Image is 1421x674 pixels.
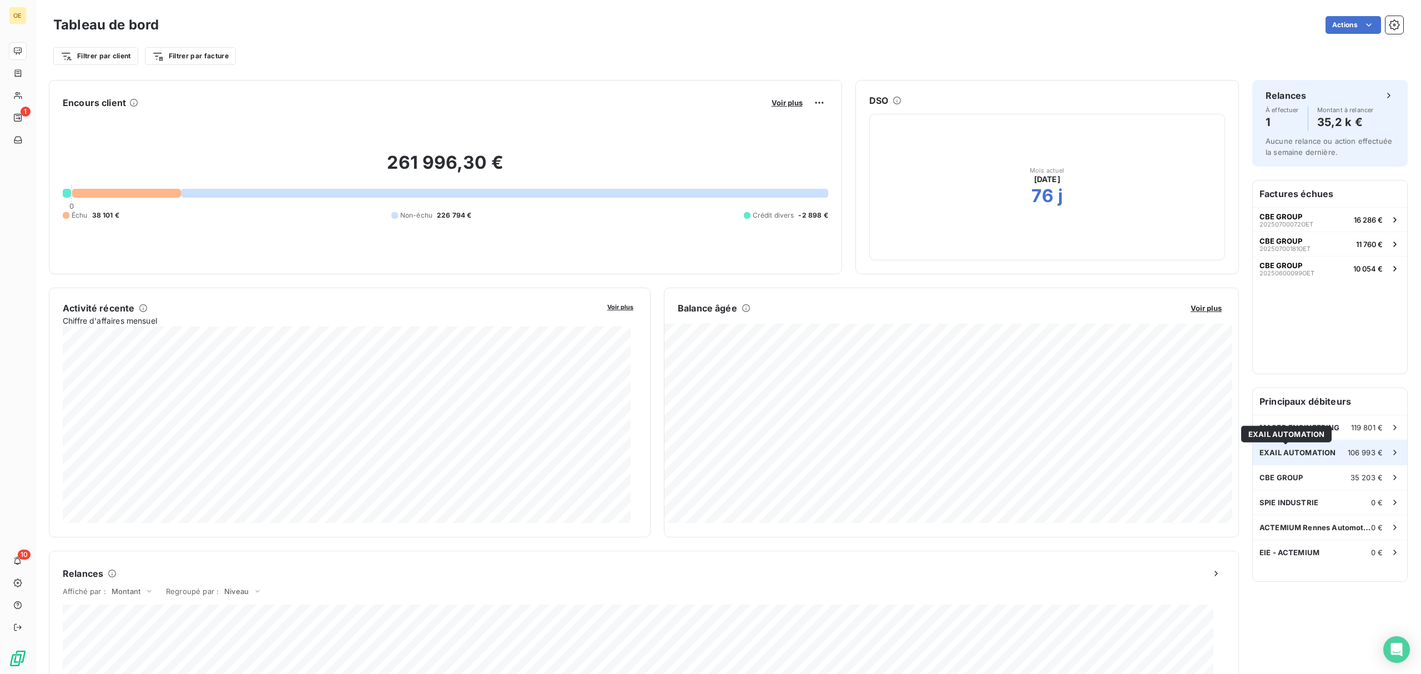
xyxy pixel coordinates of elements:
[53,47,138,65] button: Filtrer par client
[53,15,159,35] h3: Tableau de bord
[63,96,126,109] h6: Encours client
[1030,167,1065,174] span: Mois actuel
[1034,174,1060,185] span: [DATE]
[1259,237,1302,245] span: CBE GROUP
[1031,185,1054,207] h2: 76
[400,210,432,220] span: Non-échu
[21,107,31,117] span: 1
[1259,261,1302,270] span: CBE GROUP
[92,210,119,220] span: 38 101 €
[18,550,31,560] span: 10
[145,47,236,65] button: Filtrer par facture
[63,587,106,596] span: Affiché par :
[224,587,249,596] span: Niveau
[1356,240,1383,249] span: 11 760 €
[1058,185,1063,207] h2: j
[1248,430,1324,439] span: EXAIL AUTOMATION
[1253,180,1407,207] h6: Factures échues
[1259,548,1319,557] span: EIE - ACTEMIUM
[63,315,599,326] span: Chiffre d'affaires mensuel
[1259,270,1314,276] span: 20250600099OET
[1259,498,1318,507] span: SPIE INDUSTRIE
[1351,423,1383,432] span: 119 801 €
[604,301,637,311] button: Voir plus
[869,94,888,107] h6: DSO
[798,210,828,220] span: -2 898 €
[1187,303,1225,313] button: Voir plus
[1383,636,1410,663] div: Open Intercom Messenger
[1348,448,1383,457] span: 106 993 €
[1253,232,1407,256] button: CBE GROUP20250700181OET11 760 €
[1317,113,1374,131] h4: 35,2 k €
[1253,207,1407,232] button: CBE GROUP20250700072OET16 286 €
[1266,89,1306,102] h6: Relances
[1259,448,1336,457] span: EXAIL AUTOMATION
[772,98,803,107] span: Voir plus
[1326,16,1381,34] button: Actions
[753,210,794,220] span: Crédit divers
[9,650,27,667] img: Logo LeanPay
[1371,523,1383,532] span: 0 €
[1317,107,1374,113] span: Montant à relancer
[1259,221,1313,228] span: 20250700072OET
[112,587,140,596] span: Montant
[1259,423,1340,432] span: MASER ENGINEERING
[1353,264,1383,273] span: 10 054 €
[1266,137,1392,157] span: Aucune relance ou action effectuée la semaine dernière.
[1371,498,1383,507] span: 0 €
[1266,107,1299,113] span: À effectuer
[63,301,134,315] h6: Activité récente
[69,202,74,210] span: 0
[1351,473,1383,482] span: 35 203 €
[768,98,806,108] button: Voir plus
[607,303,633,311] span: Voir plus
[1253,388,1407,415] h6: Principaux débiteurs
[1259,212,1302,221] span: CBE GROUP
[437,210,471,220] span: 226 794 €
[1259,473,1303,482] span: CBE GROUP
[678,301,737,315] h6: Balance âgée
[166,587,219,596] span: Regroupé par :
[63,152,828,185] h2: 261 996,30 €
[72,210,88,220] span: Échu
[63,567,103,580] h6: Relances
[1371,548,1383,557] span: 0 €
[1259,245,1311,252] span: 20250700181OET
[1253,256,1407,280] button: CBE GROUP20250600099OET10 054 €
[1266,113,1299,131] h4: 1
[1191,304,1222,313] span: Voir plus
[1259,523,1371,532] span: ACTEMIUM Rennes Automotive
[1354,215,1383,224] span: 16 286 €
[9,7,27,24] div: OE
